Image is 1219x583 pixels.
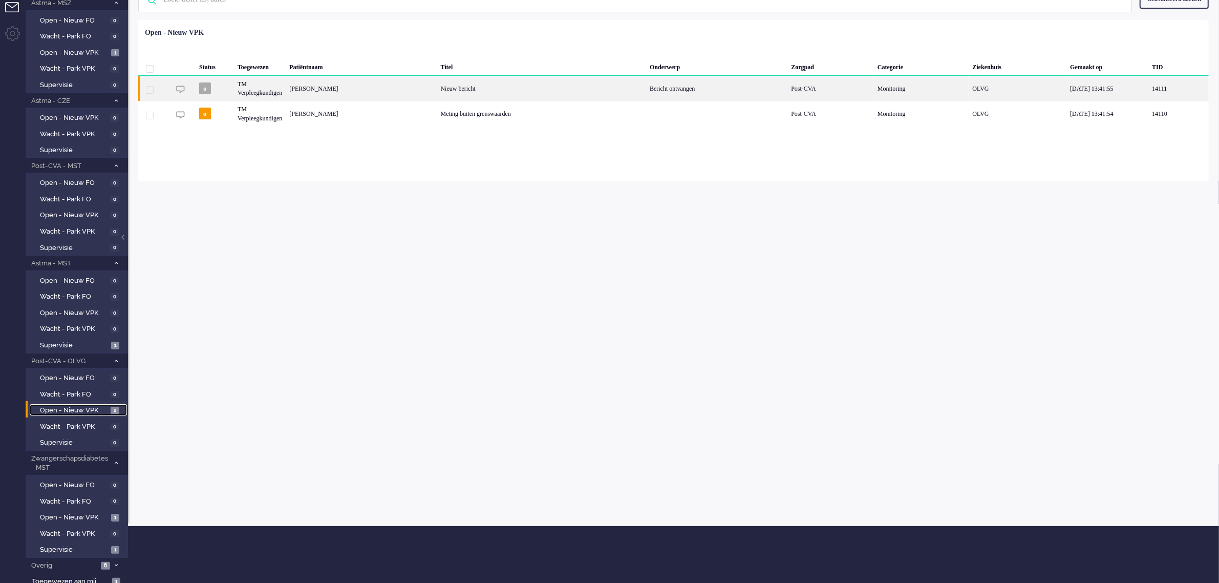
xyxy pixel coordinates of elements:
div: TID [1148,55,1209,76]
span: Wacht - Park FO [40,292,108,302]
span: 1 [111,514,119,522]
span: 0 [110,374,119,382]
span: Open - Nieuw VPK [40,513,109,523]
span: Open - Nieuw FO [40,16,108,26]
a: Wacht - Park VPK 0 [30,225,127,237]
span: Wacht - Park VPK [40,529,108,539]
span: 0 [110,147,119,154]
div: Monitoring [874,76,969,101]
span: o [199,82,211,94]
span: 1 [111,342,119,349]
a: Open - Nieuw FO 0 [30,479,127,490]
span: 0 [110,391,119,399]
span: 0 [110,530,119,538]
a: Open - Nieuw VPK 0 [30,307,127,318]
span: Wacht - Park VPK [40,130,108,139]
img: ic_chat_grey.svg [176,85,185,94]
span: 0 [110,212,119,219]
div: Post-CVA [787,76,874,101]
a: Wacht - Park VPK 0 [30,323,127,334]
div: [DATE] 13:41:54 [1066,101,1148,126]
span: 1 [111,546,119,554]
span: 6 [101,562,110,570]
a: Open - Nieuw VPK 1 [30,511,127,523]
span: Supervisie [40,545,109,555]
span: Supervisie [40,80,108,90]
span: 1 [111,49,119,57]
a: Wacht - Park VPK 0 [30,528,127,539]
span: 0 [110,114,119,122]
a: Supervisie 0 [30,144,127,155]
div: Meting buiten grenswaarden [437,101,647,126]
span: Overig [30,561,98,571]
a: Wacht - Park FO 0 [30,388,127,400]
div: TM Verpleegkundigen [234,76,286,101]
span: Open - Nieuw FO [40,373,108,383]
span: 0 [110,277,119,285]
span: Open - Nieuw VPK [40,211,108,220]
a: Supervisie 1 [30,339,127,350]
span: Open - Nieuw VPK [40,406,108,415]
span: Supervisie [40,438,108,448]
span: Open - Nieuw FO [40,276,108,286]
div: Onderwerp [646,55,787,76]
span: 0 [110,179,119,187]
a: Supervisie 1 [30,544,127,555]
span: Wacht - Park FO [40,195,108,204]
span: Open - Nieuw FO [40,481,108,490]
div: Bericht ontvangen [646,76,787,101]
a: Wacht - Park VPK 0 [30,421,127,432]
a: Open - Nieuw VPK 1 [30,47,127,58]
div: Ziekenhuis [969,55,1066,76]
div: Gemaakt op [1066,55,1148,76]
div: Post-CVA [787,101,874,126]
a: Open - Nieuw FO 0 [30,177,127,188]
div: Patiëntnaam [286,55,437,76]
div: Open - Nieuw VPK [145,28,204,38]
span: 0 [110,439,119,447]
span: Open - Nieuw VPK [40,113,108,123]
span: Post-CVA - MST [30,161,109,171]
span: Wacht - Park FO [40,390,108,400]
span: Wacht - Park VPK [40,64,108,74]
a: Wacht - Park VPK 0 [30,128,127,139]
a: Open - Nieuw FO 0 [30,275,127,286]
span: 0 [110,17,119,25]
span: 0 [110,309,119,317]
span: 0 [110,81,119,89]
a: Open - Nieuw VPK 0 [30,112,127,123]
div: [PERSON_NAME] [286,76,437,101]
span: Astma - CZE [30,96,109,106]
span: Wacht - Park FO [40,32,108,41]
div: [PERSON_NAME] [286,101,437,126]
span: 0 [110,325,119,333]
div: 14110 [138,101,1209,126]
span: 0 [110,65,119,73]
div: 14111 [138,76,1209,101]
span: Open - Nieuw VPK [40,308,108,318]
span: o [199,108,211,119]
span: Open - Nieuw FO [40,178,108,188]
span: 0 [110,498,119,506]
a: Supervisie 0 [30,436,127,448]
div: Monitoring [874,101,969,126]
span: Post-CVA - OLVG [30,357,109,366]
div: Status [196,55,234,76]
div: 14110 [1148,101,1209,126]
div: Zorgpad [787,55,874,76]
span: Astma - MST [30,259,109,268]
span: Zwangerschapsdiabetes - MST [30,454,109,473]
a: Open - Nieuw FO 0 [30,14,127,26]
div: TM Verpleegkundigen [234,101,286,126]
span: 0 [110,228,119,236]
span: 0 [110,482,119,489]
span: Supervisie [40,243,108,253]
a: Supervisie 0 [30,242,127,253]
div: Nieuw bericht [437,76,647,101]
a: Open - Nieuw VPK 2 [30,404,127,415]
a: Wacht - Park VPK 0 [30,63,127,74]
span: Wacht - Park VPK [40,422,108,432]
div: OLVG [969,101,1066,126]
span: Open - Nieuw VPK [40,48,109,58]
a: Wacht - Park FO 0 [30,193,127,204]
